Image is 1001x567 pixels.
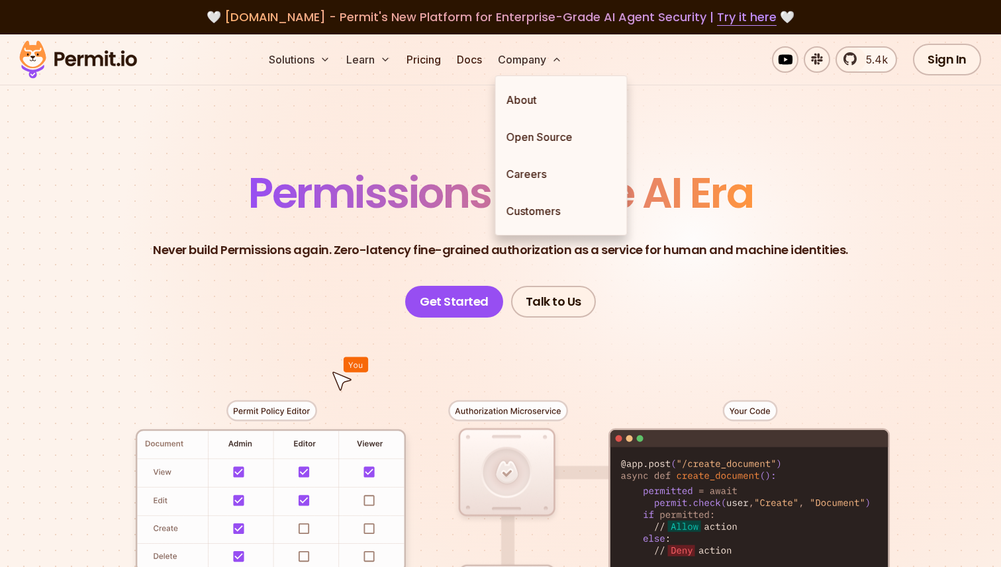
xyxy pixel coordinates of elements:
[224,9,777,25] span: [DOMAIN_NAME] - Permit's New Platform for Enterprise-Grade AI Agent Security |
[405,286,503,318] a: Get Started
[452,46,487,73] a: Docs
[835,46,897,73] a: 5.4k
[263,46,336,73] button: Solutions
[717,9,777,26] a: Try it here
[913,44,981,75] a: Sign In
[401,46,446,73] a: Pricing
[511,286,596,318] a: Talk to Us
[496,155,627,193] a: Careers
[496,118,627,155] a: Open Source
[858,52,888,67] span: 5.4k
[496,193,627,230] a: Customers
[13,37,143,82] img: Permit logo
[493,46,567,73] button: Company
[248,163,753,222] span: Permissions for The AI Era
[32,8,969,26] div: 🤍 🤍
[153,241,848,259] p: Never build Permissions again. Zero-latency fine-grained authorization as a service for human and...
[341,46,396,73] button: Learn
[496,81,627,118] a: About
